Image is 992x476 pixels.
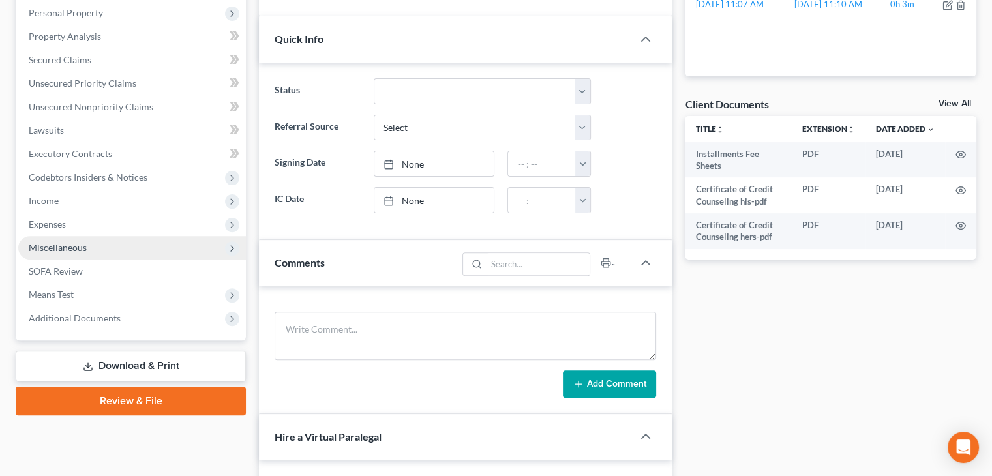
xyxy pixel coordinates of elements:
[18,260,246,283] a: SOFA Review
[18,48,246,72] a: Secured Claims
[268,115,367,141] label: Referral Source
[792,142,865,178] td: PDF
[18,142,246,166] a: Executory Contracts
[695,124,723,134] a: Titleunfold_more
[268,187,367,213] label: IC Date
[685,97,768,111] div: Client Documents
[487,253,590,275] input: Search...
[685,213,792,249] td: Certificate of Credit Counseling hers-pdf
[268,78,367,104] label: Status
[275,256,325,269] span: Comments
[29,7,103,18] span: Personal Property
[16,387,246,415] a: Review & File
[29,218,66,230] span: Expenses
[29,78,136,89] span: Unsecured Priority Claims
[508,188,576,213] input: -- : --
[927,126,935,134] i: expand_more
[563,370,656,398] button: Add Comment
[715,126,723,134] i: unfold_more
[29,242,87,253] span: Miscellaneous
[876,124,935,134] a: Date Added expand_more
[847,126,855,134] i: unfold_more
[29,265,83,276] span: SOFA Review
[865,177,945,213] td: [DATE]
[792,177,865,213] td: PDF
[792,213,865,249] td: PDF
[18,95,246,119] a: Unsecured Nonpriority Claims
[865,213,945,249] td: [DATE]
[16,351,246,381] a: Download & Print
[29,101,153,112] span: Unsecured Nonpriority Claims
[29,312,121,323] span: Additional Documents
[18,119,246,142] a: Lawsuits
[29,148,112,159] span: Executory Contracts
[29,54,91,65] span: Secured Claims
[268,151,367,177] label: Signing Date
[18,25,246,48] a: Property Analysis
[948,432,979,463] div: Open Intercom Messenger
[865,142,945,178] td: [DATE]
[29,31,101,42] span: Property Analysis
[275,33,323,45] span: Quick Info
[29,125,64,136] span: Lawsuits
[939,99,971,108] a: View All
[275,430,382,443] span: Hire a Virtual Paralegal
[374,188,494,213] a: None
[685,142,792,178] td: Installments Fee Sheets
[374,151,494,176] a: None
[29,195,59,206] span: Income
[685,177,792,213] td: Certificate of Credit Counseling his-pdf
[29,171,147,183] span: Codebtors Insiders & Notices
[508,151,576,176] input: -- : --
[29,289,74,300] span: Means Test
[18,72,246,95] a: Unsecured Priority Claims
[802,124,855,134] a: Extensionunfold_more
